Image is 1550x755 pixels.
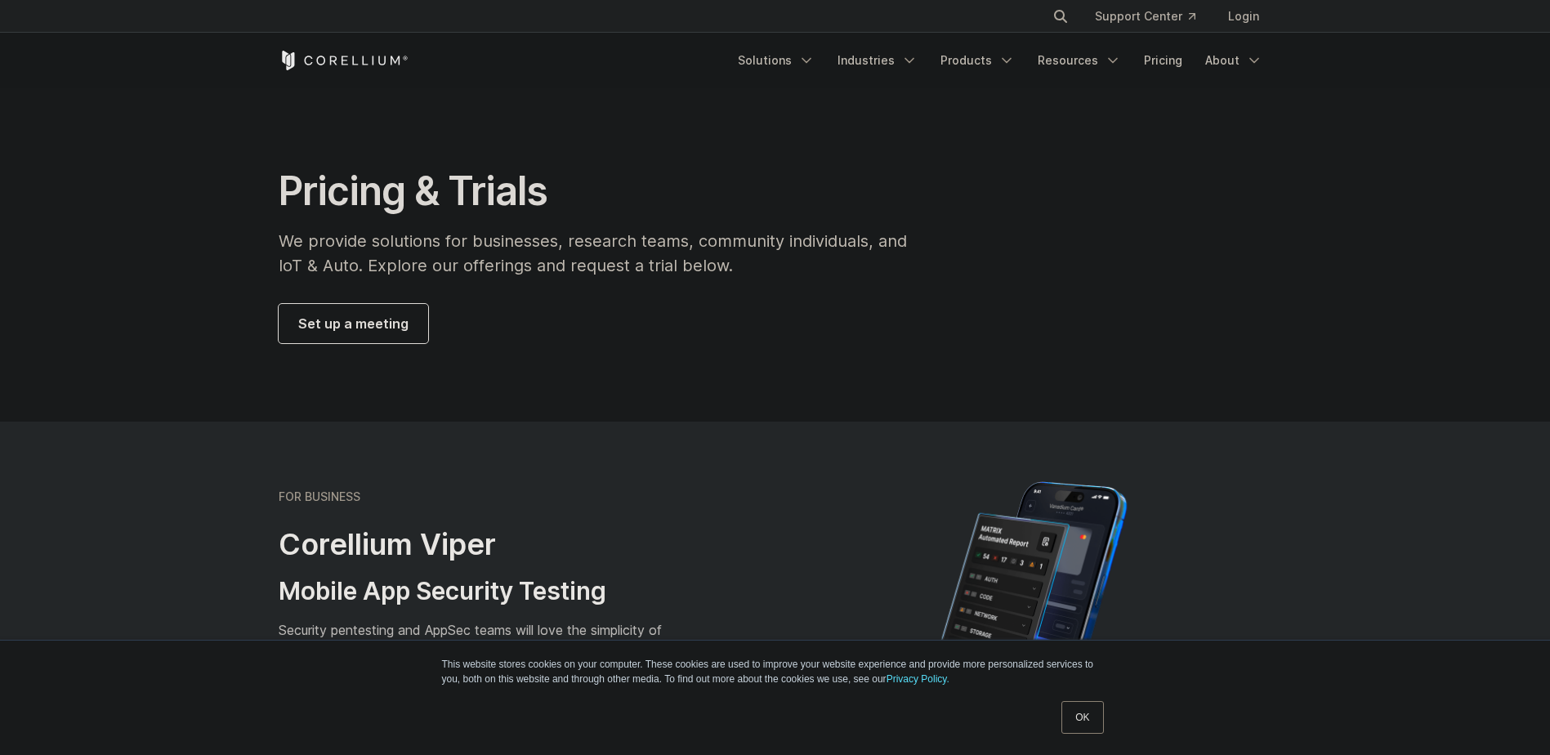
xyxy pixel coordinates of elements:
[298,314,409,333] span: Set up a meeting
[1046,2,1075,31] button: Search
[442,657,1109,686] p: This website stores cookies on your computer. These cookies are used to improve your website expe...
[1215,2,1272,31] a: Login
[1082,2,1208,31] a: Support Center
[279,526,697,563] h2: Corellium Viper
[931,46,1025,75] a: Products
[1195,46,1272,75] a: About
[728,46,824,75] a: Solutions
[279,620,697,679] p: Security pentesting and AppSec teams will love the simplicity of automated report generation comb...
[1033,2,1272,31] div: Navigation Menu
[828,46,927,75] a: Industries
[1061,701,1103,734] a: OK
[1134,46,1192,75] a: Pricing
[279,576,697,607] h3: Mobile App Security Testing
[279,304,428,343] a: Set up a meeting
[728,46,1272,75] div: Navigation Menu
[279,489,360,504] h6: FOR BUSINESS
[279,229,930,278] p: We provide solutions for businesses, research teams, community individuals, and IoT & Auto. Explo...
[279,167,930,216] h1: Pricing & Trials
[887,673,949,685] a: Privacy Policy.
[1028,46,1131,75] a: Resources
[279,51,409,70] a: Corellium Home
